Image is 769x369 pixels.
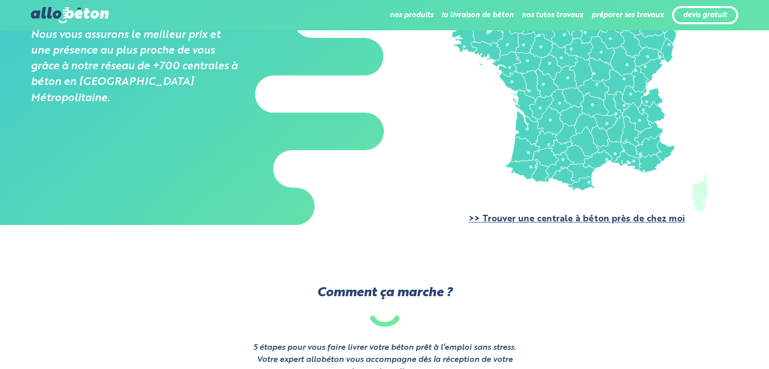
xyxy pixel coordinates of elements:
[390,3,433,27] li: nos produits
[469,215,685,223] a: >> Trouver une centrale à béton près de chez moi
[31,7,109,23] img: allobéton
[441,3,514,27] li: la livraison de béton
[592,3,664,27] li: préparer ses travaux
[31,27,238,106] i: Nous vous assurons le meilleur prix et une présence au plus proche de vous grâce à notre réseau d...
[522,3,583,27] li: nos tutos travaux
[683,11,727,20] a: devis gratuit
[31,286,738,327] h2: Comment ça marche ?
